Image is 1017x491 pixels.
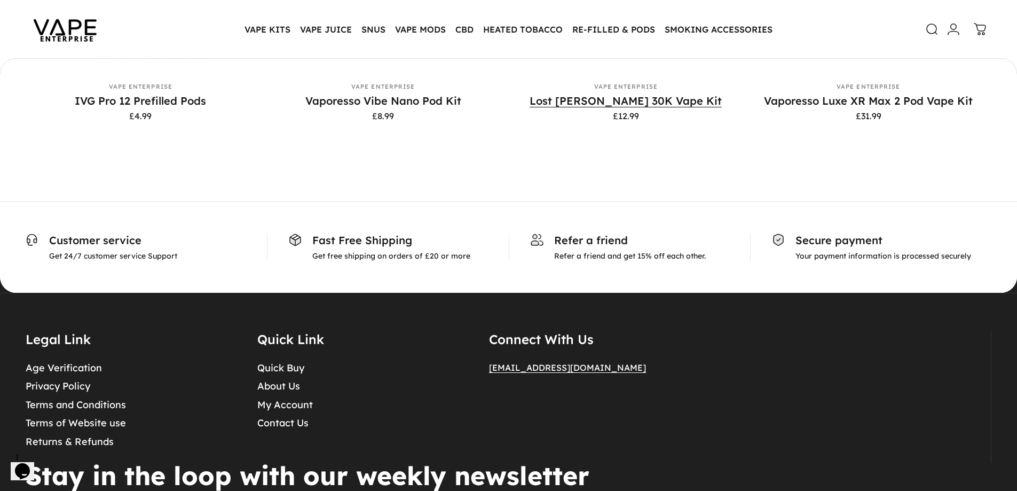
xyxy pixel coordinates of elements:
p: Customer service [49,233,177,247]
span: £8.99 [372,112,394,120]
span: £4.99 [129,112,152,120]
summary: CBD [451,18,478,41]
a: Vape Enterprise [109,83,173,90]
summary: RE-FILLED & PODS [567,18,660,41]
a: Privacy Policy [26,380,90,393]
summary: SMOKING ACCESSORIES [660,18,777,41]
a: Age Verification [26,362,102,375]
p: Get free shipping on orders of £20 or more [312,251,470,261]
summary: VAPE JUICE [295,18,357,41]
summary: VAPE MODS [390,18,451,41]
p: Refer a friend [554,233,706,247]
a: Terms of Website use [26,417,126,430]
a: Terms and Conditions [26,399,126,411]
summary: VAPE KITS [240,18,295,41]
p: Get 24/7 customer service Support [49,251,177,261]
a: IVG Pro 12 Prefilled Pods [75,94,206,107]
a: About Us [257,380,300,393]
a: Contact Us [257,417,309,430]
span: £12.99 [613,112,639,120]
span: £31.99 [856,112,881,120]
a: 0 items [968,18,992,41]
summary: SNUS [357,18,390,41]
summary: HEATED TOBACCO [478,18,567,41]
a: Lost [PERSON_NAME] 30K Vape Kit [530,94,722,107]
nav: Primary [240,18,777,41]
a: My Account [257,399,313,411]
p: Your payment information is processed securely [795,251,971,261]
p: Fast Free Shipping [312,233,470,247]
a: [EMAIL_ADDRESS][DOMAIN_NAME] [489,362,646,373]
a: Returns & Refunds [26,436,114,448]
p: Secure payment [795,233,971,247]
iframe: chat widget [11,448,45,480]
a: Vaporesso Luxe XR Max 2 Pod Vape Kit [764,94,973,107]
a: Vape Enterprise [351,83,415,90]
p: Stay in the loop with our weekly newsletter [26,463,605,488]
img: Vape Enterprise [17,4,113,54]
a: Vaporesso Vibe Nano Pod Kit [305,94,461,107]
a: Vape Enterprise [594,83,658,90]
a: Vape Enterprise [837,83,901,90]
p: Refer a friend and get 15% off each other. [554,251,706,261]
a: Quick Buy [257,362,304,375]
